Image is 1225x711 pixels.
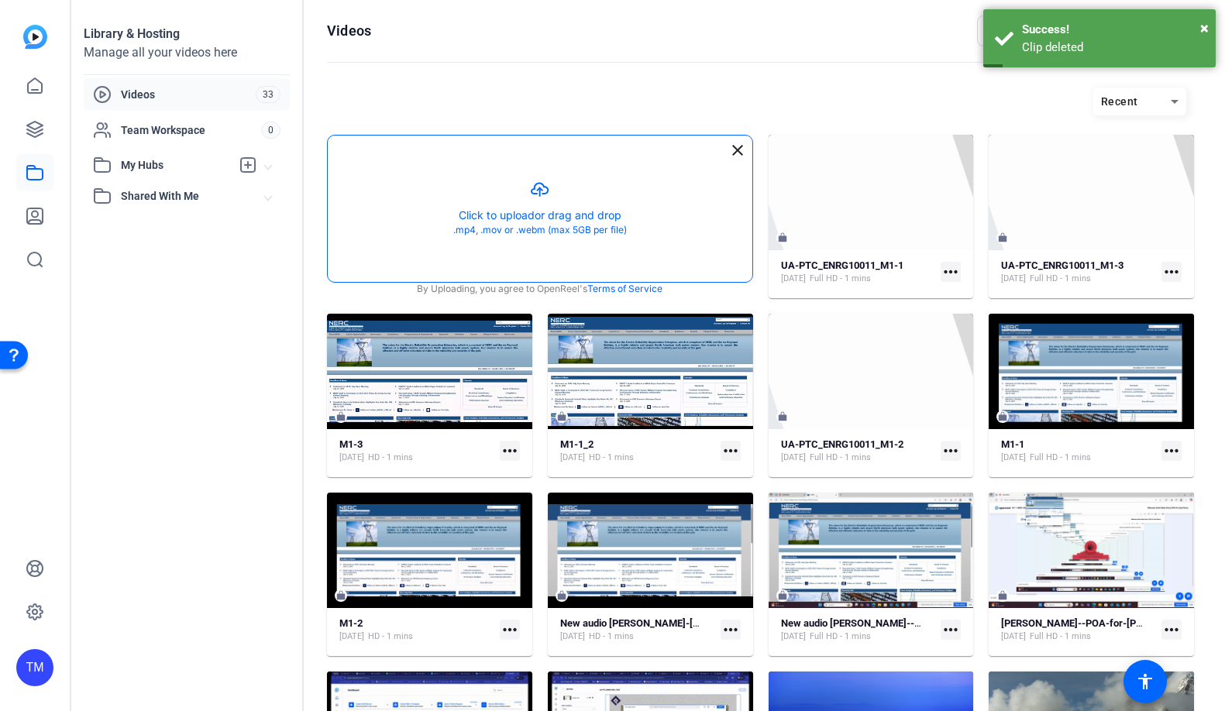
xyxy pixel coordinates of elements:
mat-expansion-panel-header: Shared With Me [84,180,290,211]
span: Full HD - 1 mins [1030,630,1091,643]
img: blue-gradient.svg [23,25,47,49]
span: [DATE] [560,630,585,643]
div: Manage all your videos here [84,43,290,62]
a: M1-1[DATE]Full HD - 1 mins [1001,438,1155,464]
mat-icon: more_horiz [500,620,520,640]
mat-icon: more_horiz [1161,620,1182,640]
mat-expansion-panel-header: My Hubs [84,149,290,180]
strong: M1-2 [339,617,363,629]
strong: UA-PTC_ENRG10011_M1-1 [781,259,903,271]
a: UA-PTC_ENRG10011_M1-3[DATE]Full HD - 1 mins [1001,259,1155,285]
span: Shared With Me [121,188,265,204]
strong: M1-3 [339,438,363,450]
span: Recent [1101,95,1138,108]
span: [DATE] [339,630,364,643]
mat-icon: accessibility [1136,672,1154,691]
strong: UA-PTC_ENRG10011_M1-2 [781,438,903,450]
span: HD - 1 mins [368,630,413,643]
mat-icon: more_horiz [721,441,741,461]
span: HD - 1 mins [368,452,413,464]
div: Clip deleted [1022,39,1204,57]
span: 0 [261,122,280,139]
a: M1-2[DATE]HD - 1 mins [339,617,494,643]
span: Full HD - 1 mins [1030,273,1091,285]
h1: Videos [327,22,371,40]
a: UA-PTC_ENRG10011_M1-1[DATE]Full HD - 1 mins [781,259,935,285]
span: Videos [121,87,256,102]
mat-icon: more_horiz [1161,441,1182,461]
span: 33 [256,86,280,103]
div: Library & Hosting [84,25,290,43]
mat-icon: more_horiz [941,620,961,640]
span: [DATE] [1001,452,1026,464]
mat-icon: more_horiz [721,620,741,640]
a: New audio [PERSON_NAME]--POA-for-[PERSON_NAME]--UAPTC-SOW-1-25-ENRG-10011-M1-1--NERC-Glossary-of-... [781,617,935,643]
span: [DATE] [560,452,585,464]
span: [DATE] [781,630,806,643]
span: HD - 1 mins [589,452,634,464]
span: [DATE] [1001,273,1026,285]
span: My Hubs [121,157,231,173]
span: Full HD - 1 mins [810,452,871,464]
a: M1-3[DATE]HD - 1 mins [339,438,494,464]
span: [DATE] [781,452,806,464]
div: By Uploading, you agree to OpenReel's [328,282,752,296]
span: [DATE] [1001,630,1026,643]
mat-icon: more_horiz [1161,262,1182,282]
mat-icon: more_horiz [941,262,961,282]
a: Terms of Service [587,282,662,296]
a: M1-1_2[DATE]HD - 1 mins [560,438,714,464]
span: Full HD - 1 mins [810,273,871,285]
a: New audio [PERSON_NAME]-[PERSON_NAME]-UAPTC-SOW-1-25-ENRG-10011-M1-2--Defined-Terms--175442525387... [560,617,714,643]
div: Success! [1022,21,1204,39]
div: TM [16,649,53,686]
strong: New audio [PERSON_NAME]-[PERSON_NAME]-UAPTC-SOW-1-25-ENRG-10011-M1-2--Defined-Terms--175442525387... [560,617,1138,629]
span: [DATE] [339,452,364,464]
span: HD - 1 mins [589,630,634,643]
a: [PERSON_NAME]--POA-for-[PERSON_NAME]--UAPTC-SOW-1-25-ENRG-10011-M1-1--NERC-Glossary-of-Terms--175... [1001,617,1155,643]
mat-icon: more_horiz [500,441,520,461]
button: Close [1200,16,1209,39]
span: [DATE] [781,273,806,285]
span: Full HD - 1 mins [1030,452,1091,464]
span: Team Workspace [121,122,261,138]
strong: UA-PTC_ENRG10011_M1-3 [1001,259,1123,271]
strong: M1-1_2 [560,438,594,450]
a: UA-PTC_ENRG10011_M1-2[DATE]Full HD - 1 mins [781,438,935,464]
span: Full HD - 1 mins [810,630,871,643]
mat-icon: close [728,141,747,160]
mat-icon: more_horiz [941,441,961,461]
strong: M1-1 [1001,438,1024,450]
span: × [1200,19,1209,37]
